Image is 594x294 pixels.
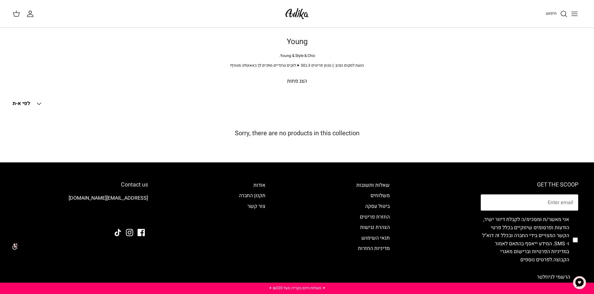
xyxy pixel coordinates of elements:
img: accessibility_icon02.svg [5,238,22,255]
span: חיפוש [546,10,557,16]
a: Instagram [126,229,133,236]
a: לפרטים נוספים [520,256,552,263]
p: הצג פחות [77,77,518,86]
h5: Sorry, there are no products in this collection [13,130,581,137]
input: Email [481,194,578,211]
div: Secondary navigation [350,181,396,285]
h6: GET THE SCOOP [481,181,578,188]
a: משלוחים [371,192,390,199]
span: Young & Style & Chic. [279,53,315,58]
button: לפי א-ת [13,97,43,111]
span: לפי א-ת [13,100,30,107]
img: Adika IL [284,6,310,21]
a: אודות [253,181,265,189]
a: ביטול עסקה [365,202,390,210]
h6: Contact us [16,181,148,188]
a: [EMAIL_ADDRESS][DOMAIN_NAME] [69,194,148,202]
a: חיפוש [546,10,568,18]
button: צ'אט [570,273,589,292]
span: הגעת למקום הנכון :) מגוון פריטים 3 ב50 ♥ לוקים טרנדיים מחכים לך באאוטלט מטורף! [230,63,364,68]
a: החזרת פריטים [360,213,390,221]
label: אני מאשר/ת ומסכימ/ה לקבלת דיוור ישיר, הודעות ופרסומים שיווקיים בכלל פרטי הקשר המצויים בידי החברה ... [481,216,569,264]
a: ✦ משלוח חינם בקנייה מעל ₪220 ✦ [269,285,325,291]
a: תקנון החברה [239,192,265,199]
img: Adika IL [131,212,148,220]
button: Toggle menu [568,7,581,21]
a: Tiktok [114,229,122,236]
a: הצהרת נגישות [360,224,390,231]
a: צור קשר [247,202,265,210]
a: שאלות ותשובות [356,181,390,189]
a: תנאי השימוש [361,234,390,242]
a: מדיניות החזרות [358,245,390,252]
div: Secondary navigation [233,181,272,285]
h1: Young [77,37,518,47]
a: Facebook [138,229,145,236]
a: החשבון שלי [26,10,37,18]
button: הרשמי לניוזלטר [529,269,578,285]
